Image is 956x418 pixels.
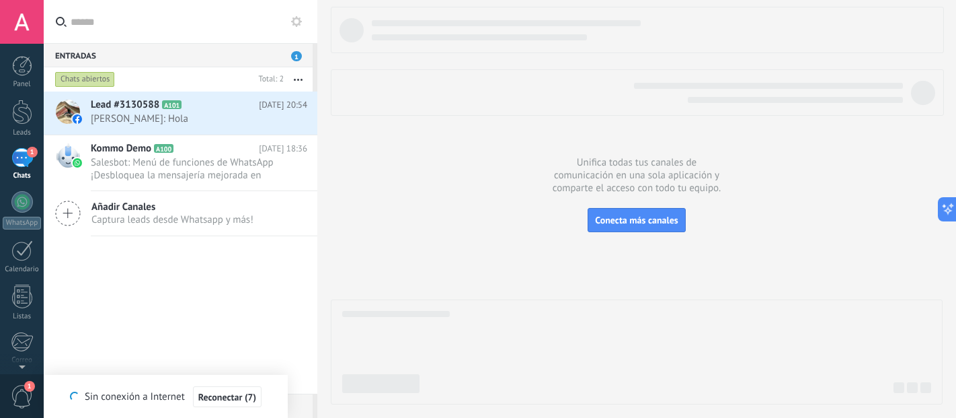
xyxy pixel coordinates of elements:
[193,386,262,408] button: Reconectar (7)
[3,172,42,180] div: Chats
[73,114,82,124] img: facebook-sm.svg
[162,100,182,109] span: A101
[259,142,307,155] span: [DATE] 18:36
[595,214,678,226] span: Conecta más canales
[259,98,307,112] span: [DATE] 20:54
[154,144,173,153] span: A100
[91,201,253,213] span: Añadir Canales
[70,386,262,408] div: Sin conexión a Internet
[198,392,256,402] span: Reconectar (7)
[291,51,302,61] span: 1
[3,129,42,137] div: Leads
[73,158,82,168] img: waba.svg
[284,67,313,92] button: Más
[24,381,35,392] span: 1
[44,92,317,135] a: Lead #3130588 A101 [DATE] 20:54 [PERSON_NAME]: Hola
[253,73,284,86] div: Total: 2
[91,112,282,125] span: [PERSON_NAME]: Hola
[3,312,42,321] div: Listas
[91,156,282,182] span: Salesbot: Menú de funciones de WhatsApp ¡Desbloquea la mensajería mejorada en WhatsApp! Haz clic ...
[27,147,38,158] span: 1
[44,43,313,67] div: Entradas
[3,217,41,230] div: WhatsApp
[91,142,151,155] span: Kommo Demo
[91,98,159,112] span: Lead #3130588
[44,135,317,190] a: Kommo Demo A100 [DATE] 18:36 Salesbot: Menú de funciones de WhatsApp ¡Desbloquea la mensajería me...
[3,80,42,89] div: Panel
[91,213,253,226] span: Captura leads desde Whatsapp y más!
[588,208,685,232] button: Conecta más canales
[55,71,115,88] div: Chats abiertos
[3,265,42,274] div: Calendario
